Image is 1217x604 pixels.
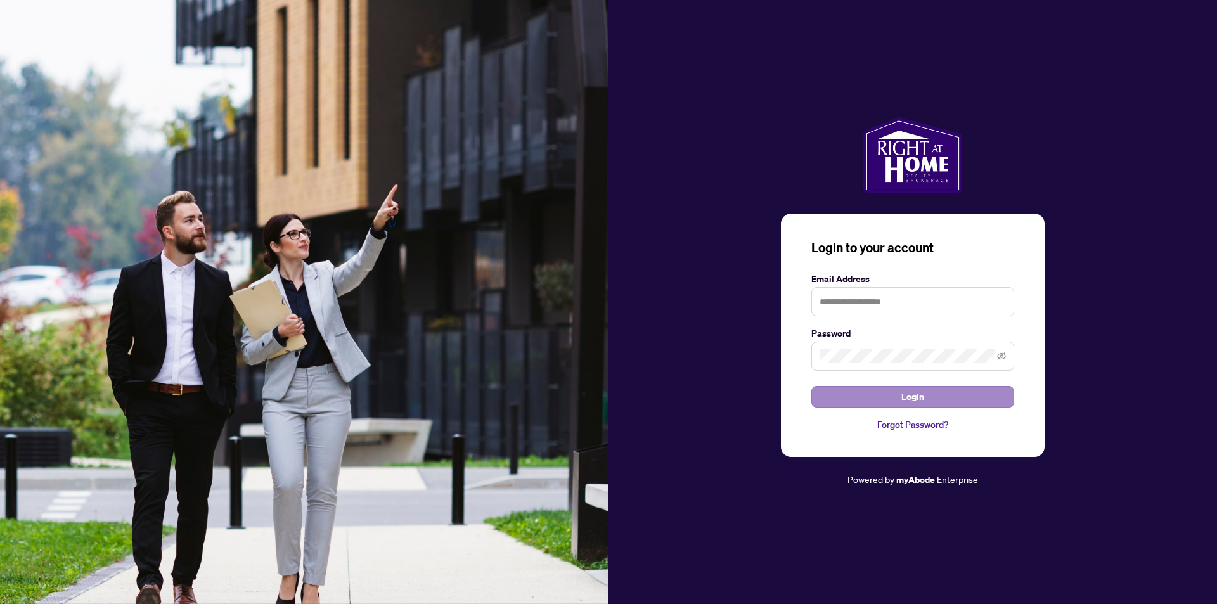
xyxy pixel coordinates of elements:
span: Powered by [847,473,894,485]
label: Password [811,326,1014,340]
span: Login [901,387,924,407]
img: ma-logo [863,117,962,193]
span: eye-invisible [997,352,1006,361]
a: Forgot Password? [811,418,1014,432]
button: Login [811,386,1014,408]
span: Enterprise [937,473,978,485]
label: Email Address [811,272,1014,286]
h3: Login to your account [811,239,1014,257]
a: myAbode [896,473,935,487]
